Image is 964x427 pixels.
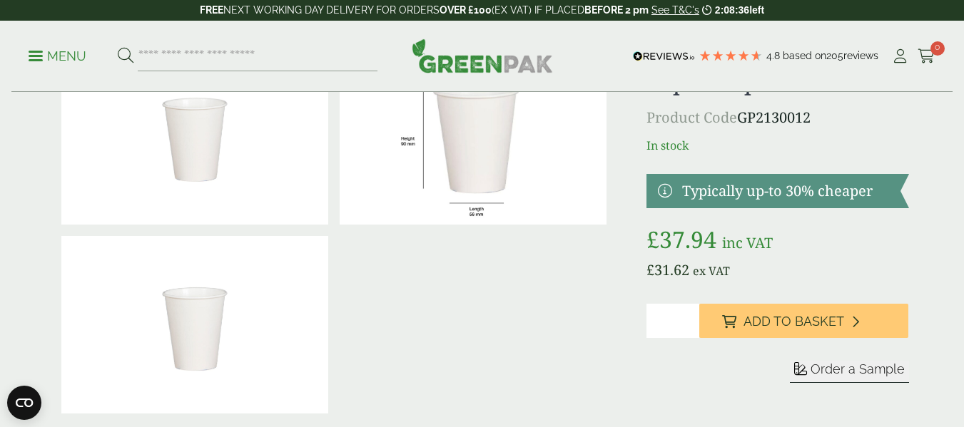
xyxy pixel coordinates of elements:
button: Add to Basket [699,304,909,338]
a: See T&C's [651,4,699,16]
a: 0 [918,46,935,67]
a: Menu [29,48,86,62]
p: GP2130012 [646,107,908,128]
span: Product Code [646,108,737,127]
strong: BEFORE 2 pm [584,4,649,16]
span: Based on [783,50,826,61]
span: 4.8 [766,50,783,61]
bdi: 37.94 [646,224,716,254]
img: REVIEWS.io [633,51,695,61]
p: In stock [646,137,908,154]
img: WhiteCup_8oz [340,46,607,225]
img: 8oz Single Wall White Paper Cup Full Case Of 0 [61,236,328,414]
strong: FREE [200,4,223,16]
span: 205 [826,50,843,61]
span: 2:08:36 [715,4,749,16]
img: 8oz Single Wall White Paper Cup 0 [61,46,328,225]
span: inc VAT [722,233,773,252]
span: left [749,4,764,16]
i: Cart [918,49,935,63]
strong: OVER £100 [440,4,492,16]
div: 4.79 Stars [699,49,763,62]
img: GreenPak Supplies [412,38,553,73]
span: £ [646,224,659,254]
p: Menu [29,48,86,65]
span: Add to Basket [744,314,844,329]
span: 0 [930,41,945,56]
span: ex VAT [693,263,730,279]
bdi: 31.62 [646,260,689,279]
button: Open CMP widget [7,386,41,420]
button: Order a Sample [790,361,909,383]
i: My Account [891,49,909,63]
h1: 8oz Single Wall White Paper Cup [646,41,908,96]
span: Order a Sample [811,361,905,376]
span: reviews [843,50,878,61]
span: £ [646,260,654,279]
